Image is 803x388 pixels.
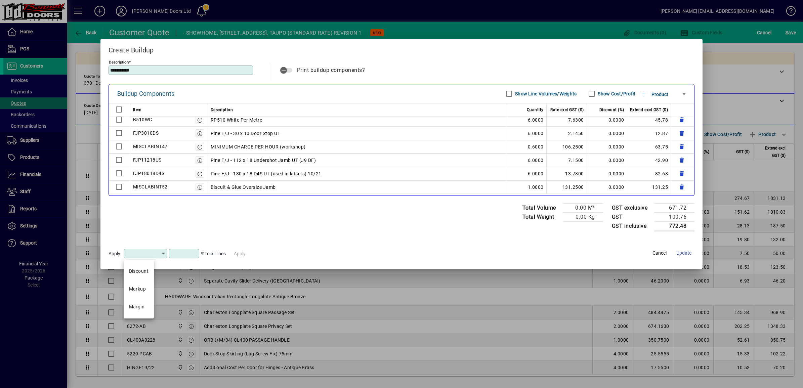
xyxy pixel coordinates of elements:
span: Print buildup components? [297,67,365,73]
td: Total Weight [519,212,563,221]
td: 0.00 M³ [563,203,603,212]
div: FJP11218US [133,156,162,164]
td: 671.72 [654,203,694,212]
span: Description [211,106,233,114]
td: GST inclusive [608,221,654,231]
mat-label: Description [109,59,129,64]
button: Cancel [649,247,670,259]
span: Extend excl GST ($) [630,106,668,114]
td: 0.0000 [587,113,627,127]
td: 45.78 [627,113,671,127]
div: 7.6300 [549,116,584,124]
span: Update [676,250,691,257]
div: 7.1500 [549,156,584,164]
td: Biscuit & Glue Oversize Jamb [208,180,506,194]
td: MINIMUM CHARGE PER HOUR (workshop) [208,140,506,154]
div: 2.1450 [549,129,584,137]
span: Cancel [652,250,667,257]
mat-option: Margin [124,298,154,316]
div: Buildup Components [117,88,175,99]
td: 100.76 [654,212,694,221]
span: Apply [109,251,120,256]
span: Quantity [527,106,544,114]
span: % to all lines [201,251,226,256]
td: RP510 White Per Metre [208,113,506,127]
label: Show Cost/Profit [596,90,635,97]
div: Markup [129,286,146,293]
h2: Create Buildup [100,39,703,58]
span: Rate excl GST ($) [550,106,584,114]
td: Total Volume [519,203,563,212]
td: Pine F/J - 112 x 18 Undershot Jamb UT (J9 DF) [208,154,506,167]
td: GST exclusive [608,203,654,212]
td: 772.48 [654,221,694,231]
div: Margin [129,303,145,310]
span: Discount (%) [599,106,624,114]
span: Product [651,92,668,97]
div: B510WC [133,116,152,124]
td: 0.0000 [587,127,627,140]
td: 6.0000 [506,167,547,180]
td: 131.25 [627,180,671,194]
td: 0.0000 [587,140,627,154]
td: 6.0000 [506,113,547,127]
div: 131.2500 [549,183,584,191]
td: 82.68 [627,167,671,180]
div: Discount [129,268,149,275]
div: FJP3010DS [133,129,159,137]
mat-option: Markup [124,280,154,298]
td: 6.0000 [506,154,547,167]
td: 0.6000 [506,140,547,154]
div: MISCLABINT47 [133,142,168,150]
td: 12.87 [627,127,671,140]
label: Show Line Volumes/Weights [514,90,577,97]
div: MISCLABINT52 [133,183,168,191]
td: 0.00 Kg [563,212,603,221]
div: 106.2500 [549,143,584,151]
td: 0.0000 [587,154,627,167]
div: FJP18018D4S [133,169,165,177]
td: Pine F/J - 180 x 18 D4S UT (used in kitsets) 10/21 [208,167,506,180]
td: 42.90 [627,154,671,167]
button: Update [673,247,694,259]
td: 63.75 [627,140,671,154]
div: 13.7800 [549,170,584,178]
td: 6.0000 [506,127,547,140]
td: 0.0000 [587,167,627,180]
mat-option: Discount [124,262,154,280]
td: Pine F/J - 30 x 10 Door Stop UT [208,127,506,140]
span: Item [133,106,142,114]
td: GST [608,212,654,221]
td: 0.0000 [587,180,627,194]
td: 1.0000 [506,180,547,194]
